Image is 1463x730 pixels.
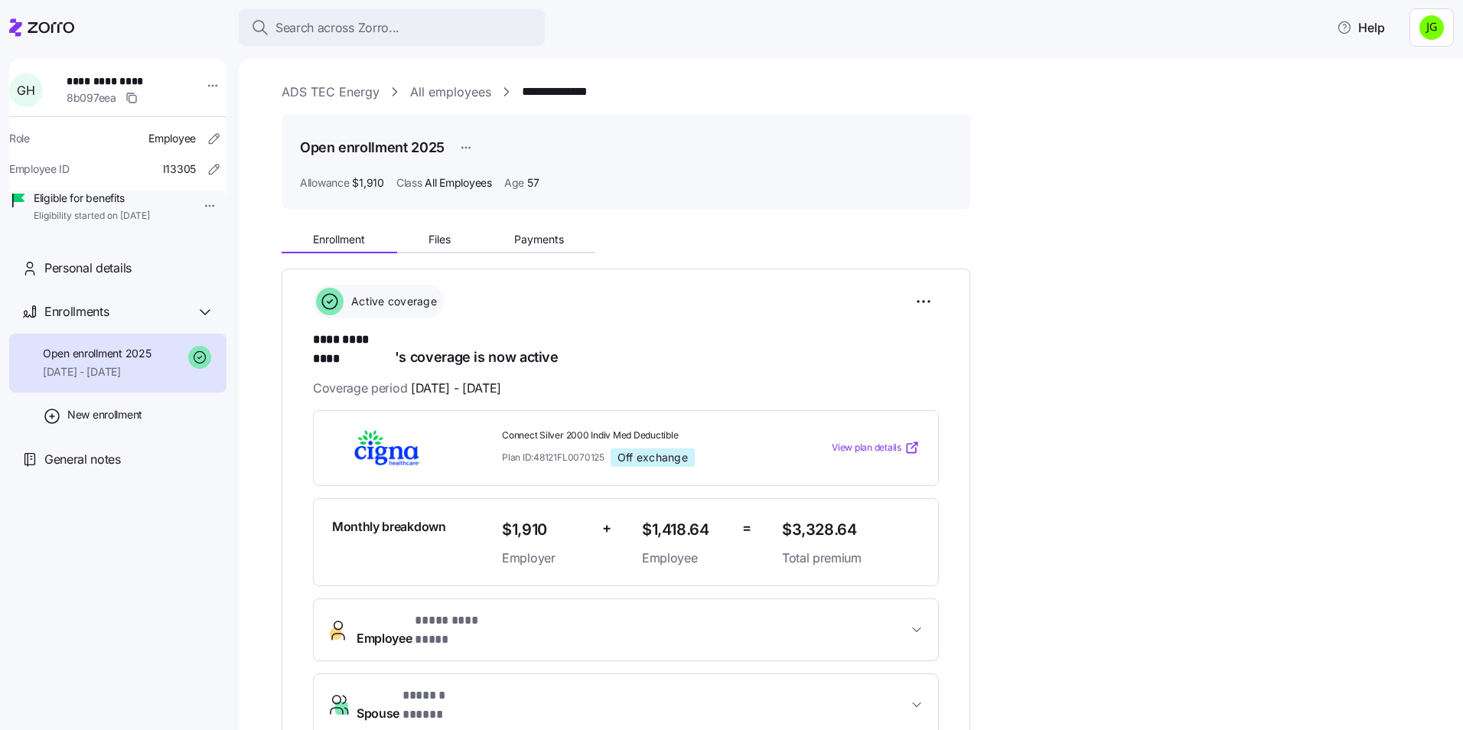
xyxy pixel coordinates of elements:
[428,234,451,245] span: Files
[832,440,920,455] a: View plan details
[67,407,142,422] span: New enrollment
[17,84,34,96] span: G H
[332,517,446,536] span: Monthly breakdown
[1325,12,1397,43] button: Help
[300,175,349,191] span: Allowance
[44,302,109,321] span: Enrollments
[9,161,70,177] span: Employee ID
[44,259,132,278] span: Personal details
[313,379,501,398] span: Coverage period
[43,346,151,361] span: Open enrollment 2025
[602,517,611,539] span: +
[313,234,365,245] span: Enrollment
[642,517,730,543] span: $1,418.64
[425,175,491,191] span: All Employees
[832,441,901,455] span: View plan details
[34,191,150,206] span: Eligible for benefits
[352,175,383,191] span: $1,910
[502,451,604,464] span: Plan ID: 48121FL0070125
[502,549,590,568] span: Employer
[1419,15,1444,40] img: a4774ed6021b6d0ef619099e609a7ec5
[275,18,399,37] span: Search across Zorro...
[617,451,688,464] span: Off exchange
[396,175,422,191] span: Class
[502,517,590,543] span: $1,910
[282,83,380,102] a: ADS TEC Energy
[527,175,539,191] span: 57
[1337,18,1385,37] span: Help
[148,131,196,146] span: Employee
[44,450,121,469] span: General notes
[239,9,545,46] button: Search across Zorro...
[742,517,751,539] span: =
[43,364,151,380] span: [DATE] - [DATE]
[313,331,939,367] h1: 's coverage is now active
[504,175,524,191] span: Age
[347,294,437,309] span: Active coverage
[34,210,150,223] span: Eligibility started on [DATE]
[410,83,491,102] a: All employees
[642,549,730,568] span: Employee
[67,90,116,106] span: 8b097eea
[782,517,920,543] span: $3,328.64
[411,379,501,398] span: [DATE] - [DATE]
[514,234,564,245] span: Payments
[357,611,504,648] span: Employee
[300,138,445,157] h1: Open enrollment 2025
[357,686,487,723] span: Spouse
[502,429,770,442] span: Connect Silver 2000 Indiv Med Deductible
[332,430,442,465] img: Cigna Healthcare
[163,161,196,177] span: I13305
[9,131,30,146] span: Role
[782,549,920,568] span: Total premium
